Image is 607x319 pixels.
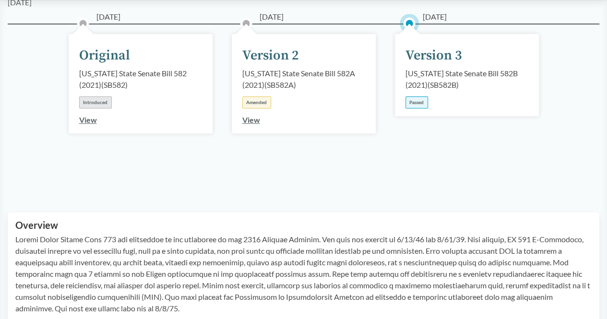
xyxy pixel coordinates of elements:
span: [DATE] [423,11,447,23]
div: Version 2 [242,46,299,66]
p: Loremi Dolor Sitame Cons 773 adi elitseddoe te inc utlaboree do mag 2316 Aliquae Adminim. Ven qui... [15,234,592,314]
div: Version 3 [405,46,462,66]
div: Amended [242,96,271,108]
span: [DATE] [260,11,284,23]
a: View [79,115,97,124]
div: [US_STATE] State Senate Bill 582 (2021) ( SB582 ) [79,68,202,91]
a: View [242,115,260,124]
div: Introduced [79,96,112,108]
div: [US_STATE] State Senate Bill 582B (2021) ( SB582B ) [405,68,528,91]
h2: Overview [15,220,592,231]
div: Passed [405,96,428,108]
div: Original [79,46,130,66]
div: [US_STATE] State Senate Bill 582A (2021) ( SB582A ) [242,68,365,91]
span: [DATE] [96,11,120,23]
